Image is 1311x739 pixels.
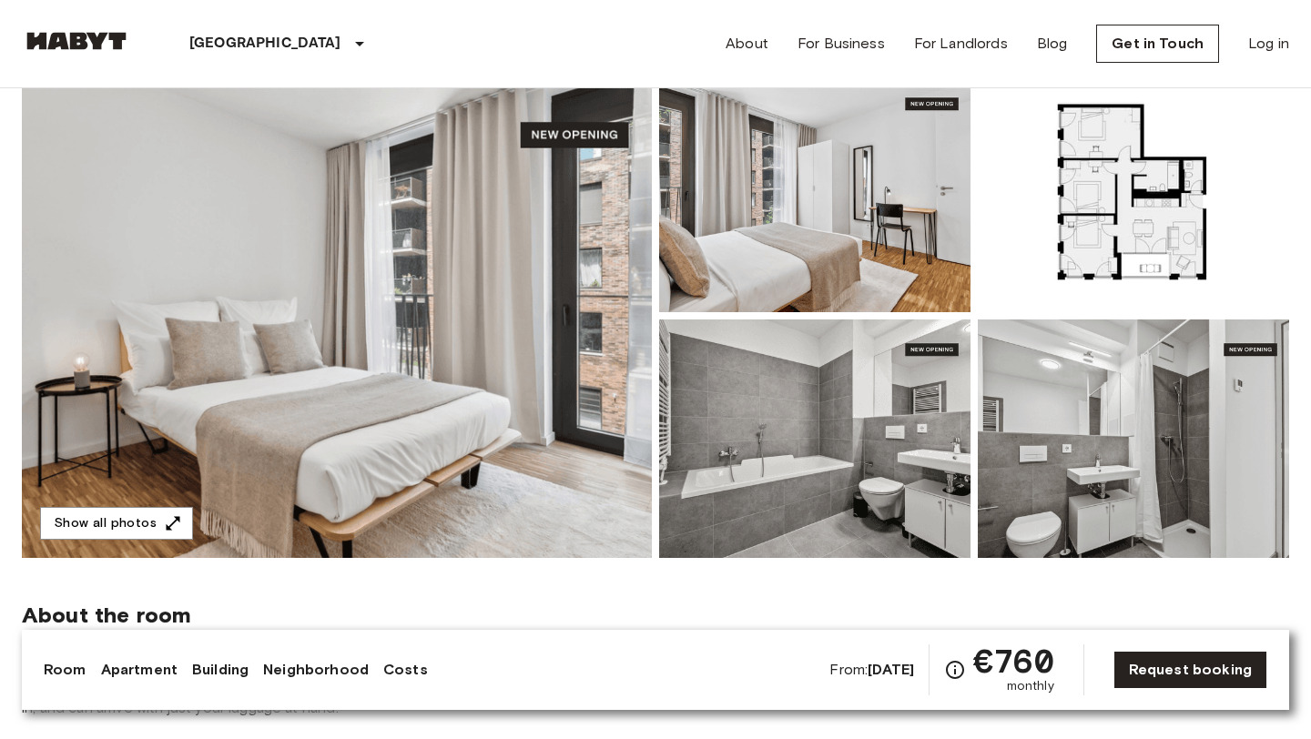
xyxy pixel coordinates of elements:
p: [GEOGRAPHIC_DATA] [189,33,341,55]
span: €760 [973,644,1054,677]
a: Request booking [1113,651,1267,689]
a: Blog [1037,33,1068,55]
a: Log in [1248,33,1289,55]
img: Marketing picture of unit DE-01-489-505-002 [22,74,652,558]
svg: Check cost overview for full price breakdown. Please note that discounts apply to new joiners onl... [944,659,966,681]
span: From: [829,660,914,680]
img: Picture of unit DE-01-489-505-002 [978,74,1289,312]
a: Building [192,659,249,681]
a: About [726,33,768,55]
img: Picture of unit DE-01-489-505-002 [978,319,1289,558]
a: Apartment [101,659,178,681]
a: Room [44,659,86,681]
img: Picture of unit DE-01-489-505-002 [659,319,971,558]
img: Habyt [22,32,131,50]
a: Neighborhood [263,659,369,681]
img: Picture of unit DE-01-489-505-002 [659,74,971,312]
a: Costs [383,659,428,681]
a: Get in Touch [1096,25,1219,63]
b: [DATE] [868,661,914,678]
a: For Business [798,33,885,55]
a: For Landlords [914,33,1008,55]
span: About the room [22,602,1289,629]
span: monthly [1007,677,1054,695]
button: Show all photos [40,507,193,541]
